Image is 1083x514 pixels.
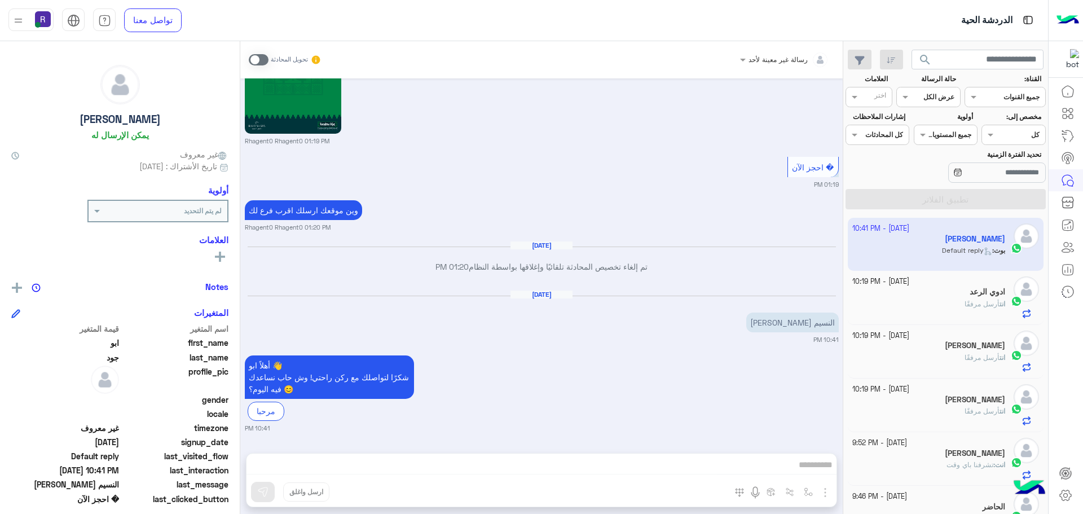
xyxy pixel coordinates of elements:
small: [DATE] - 9:46 PM [852,491,907,502]
span: last_message [121,478,229,490]
small: Rhagent0 Rhagent0 01:20 PM [245,223,331,232]
span: 2025-09-21T19:41:41.779Z [11,464,119,476]
label: القناة: [966,74,1042,84]
span: ابو [11,337,119,349]
h6: [DATE] [510,241,573,249]
span: قيمة المتغير [11,323,119,335]
h5: Ajaj Aljawharei [945,341,1005,350]
img: defaultAdmin.png [1014,331,1039,356]
small: 01:19 PM [814,180,839,189]
button: تطبيق الفلاتر [846,189,1046,209]
span: جود [11,352,119,363]
small: Rhagent0 Rhagent0 01:19 PM [245,137,329,146]
span: رسالة غير معينة لأحد [749,55,808,64]
img: tab [98,14,111,27]
span: غير معروف [11,422,119,434]
span: تشرفنا باي وقت [946,460,993,469]
button: search [912,50,939,74]
img: defaultAdmin.png [1014,276,1039,302]
span: search [918,53,932,67]
small: 10:41 PM [245,424,270,433]
p: 18/9/2025, 1:20 PM [245,200,362,220]
img: userImage [35,11,51,27]
img: tab [1021,13,1035,27]
img: hulul-logo.png [1010,469,1049,508]
a: تواصل معنا [124,8,182,32]
img: WhatsApp [1011,350,1022,361]
p: 21/9/2025, 10:41 PM [245,355,414,399]
small: 10:41 PM [813,335,839,344]
label: تحديد الفترة الزمنية [915,150,1041,160]
label: أولوية [915,112,973,122]
span: null [11,394,119,406]
h6: Notes [205,282,228,292]
span: تاريخ الأشتراك : [DATE] [139,160,217,172]
img: profile [11,14,25,28]
img: defaultAdmin.png [1014,438,1039,463]
span: أرسل مرفقًا [965,353,1000,362]
small: [DATE] - 9:52 PM [852,438,907,449]
a: tab [93,8,116,32]
span: null [11,408,119,420]
span: 01:20 PM [435,262,469,271]
span: first_name [121,337,229,349]
h5: [PERSON_NAME] [80,113,161,126]
p: الدردشة الحية [961,13,1012,28]
h6: المتغيرات [194,307,228,318]
small: تحويل المحادثة [271,55,308,64]
h5: mohamed soror [945,395,1005,405]
label: إشارات الملاحظات [847,112,905,122]
small: [DATE] - 10:19 PM [852,384,909,395]
span: 2025-09-18T10:05:44.584Z [11,436,119,448]
label: مخصص إلى: [983,112,1041,122]
h6: أولوية [208,185,228,195]
img: Logo [1056,8,1079,32]
img: defaultAdmin.png [101,65,139,104]
span: أرسل مرفقًا [965,300,1000,308]
small: [DATE] - 10:19 PM [852,331,909,341]
span: انت [1000,353,1005,362]
span: � احجز الآن [792,162,834,172]
span: gender [121,394,229,406]
b: : [993,460,1005,469]
img: WhatsApp [1011,457,1022,468]
span: انت [1000,407,1005,415]
span: أرسل مرفقًا [965,407,1000,415]
span: النسيم الغربي [11,478,119,490]
img: add [12,283,22,293]
span: انت [1000,300,1005,308]
p: 21/9/2025, 10:41 PM [746,313,839,332]
span: locale [121,408,229,420]
span: signup_date [121,436,229,448]
h5: محمد عبدالعزيز الشمالي [945,449,1005,458]
h5: ادوي الرعد [970,287,1005,297]
span: last_name [121,352,229,363]
span: last_visited_flow [121,450,229,462]
h6: يمكن الإرسال له [91,130,149,140]
small: [DATE] - 10:19 PM [852,276,909,287]
p: تم إلغاء تخصيص المحادثة تلقائيًا وإغلاقها بواسطة النظام [245,261,839,273]
h5: الحاضر [982,502,1005,512]
span: غير معروف [180,148,228,160]
button: ارسل واغلق [283,482,329,502]
img: defaultAdmin.png [1014,384,1039,410]
h6: العلامات [11,235,228,245]
span: � احجز الآن [11,493,119,505]
label: العلامات [847,74,888,84]
span: last_clicked_button [121,493,229,505]
img: tab [67,14,80,27]
img: defaultAdmin.png [91,366,119,394]
b: لم يتم التحديد [184,207,222,215]
img: notes [32,283,41,292]
span: اسم المتغير [121,323,229,335]
h6: [DATE] [510,291,573,298]
label: حالة الرسالة [898,74,956,84]
img: WhatsApp [1011,403,1022,415]
img: WhatsApp [1011,296,1022,307]
span: انت [995,460,1005,469]
div: اختر [874,90,888,103]
span: timezone [121,422,229,434]
div: مرحبا [248,402,284,420]
span: Default reply [11,450,119,462]
img: 322853014244696 [1059,49,1079,69]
